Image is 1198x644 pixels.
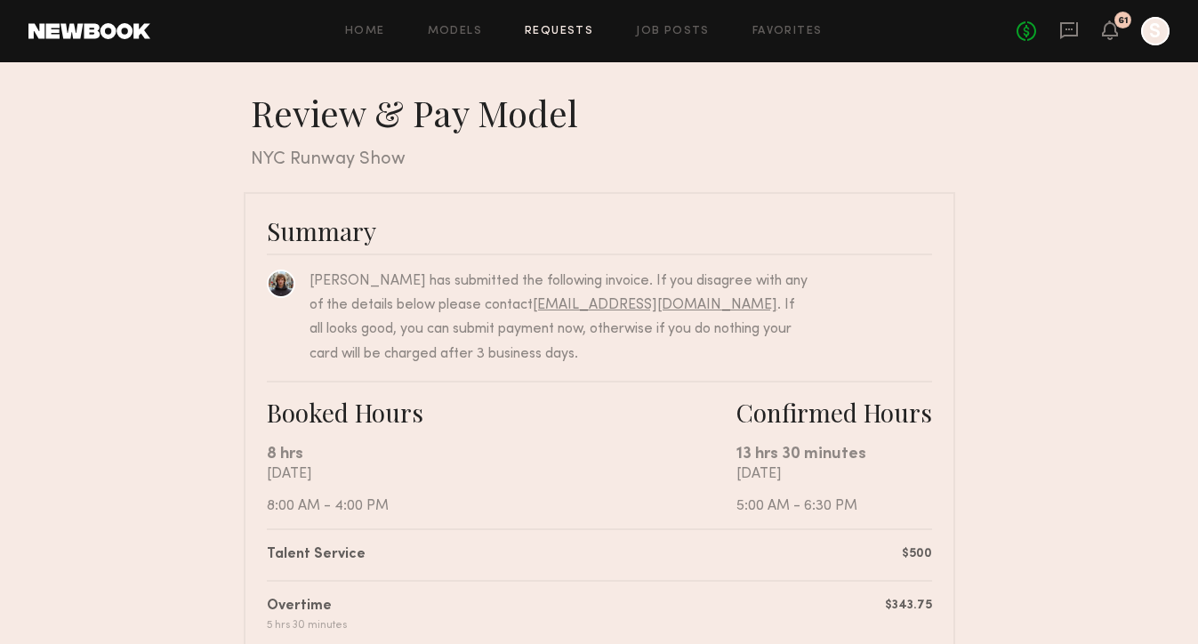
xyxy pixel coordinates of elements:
[267,544,366,566] div: Talent Service
[736,442,932,466] div: 13 hrs 30 minutes
[251,91,955,135] div: Review & Pay Model
[267,617,347,633] div: 5 hrs 30 minutes
[736,397,932,428] div: Confirmed Hours
[428,26,482,37] a: Models
[1118,16,1129,26] div: 61
[885,596,932,615] div: $343.75
[310,270,808,366] div: [PERSON_NAME] has submitted the following invoice. If you disagree with any of the details below ...
[533,298,777,312] a: [EMAIL_ADDRESS][DOMAIN_NAME]
[525,26,593,37] a: Requests
[267,215,932,246] div: Summary
[1141,17,1170,45] a: S
[345,26,385,37] a: Home
[251,149,955,171] div: NYC Runway Show
[752,26,823,37] a: Favorites
[267,442,736,466] div: 8 hrs
[267,466,736,514] div: [DATE] 8:00 AM - 4:00 PM
[267,397,736,428] div: Booked Hours
[636,26,710,37] a: Job Posts
[267,596,347,617] div: Overtime
[902,544,932,563] div: $500
[736,466,932,514] div: [DATE] 5:00 AM - 6:30 PM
